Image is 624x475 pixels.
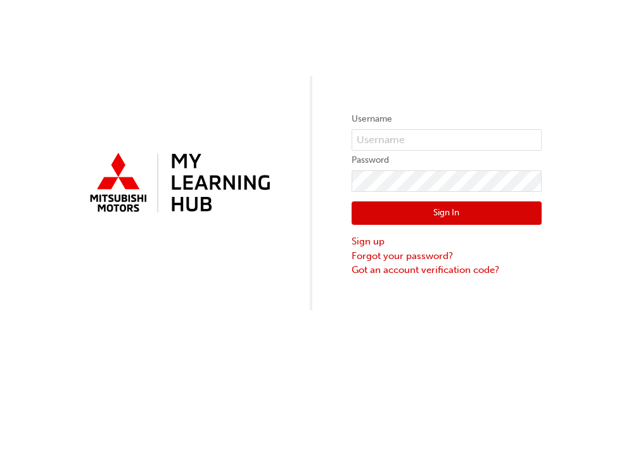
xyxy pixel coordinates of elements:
a: Forgot your password? [352,249,542,263]
a: Sign up [352,234,542,249]
a: Got an account verification code? [352,263,542,277]
input: Username [352,129,542,151]
label: Username [352,111,542,127]
img: mmal [83,148,273,220]
button: Sign In [352,201,542,225]
label: Password [352,153,542,168]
